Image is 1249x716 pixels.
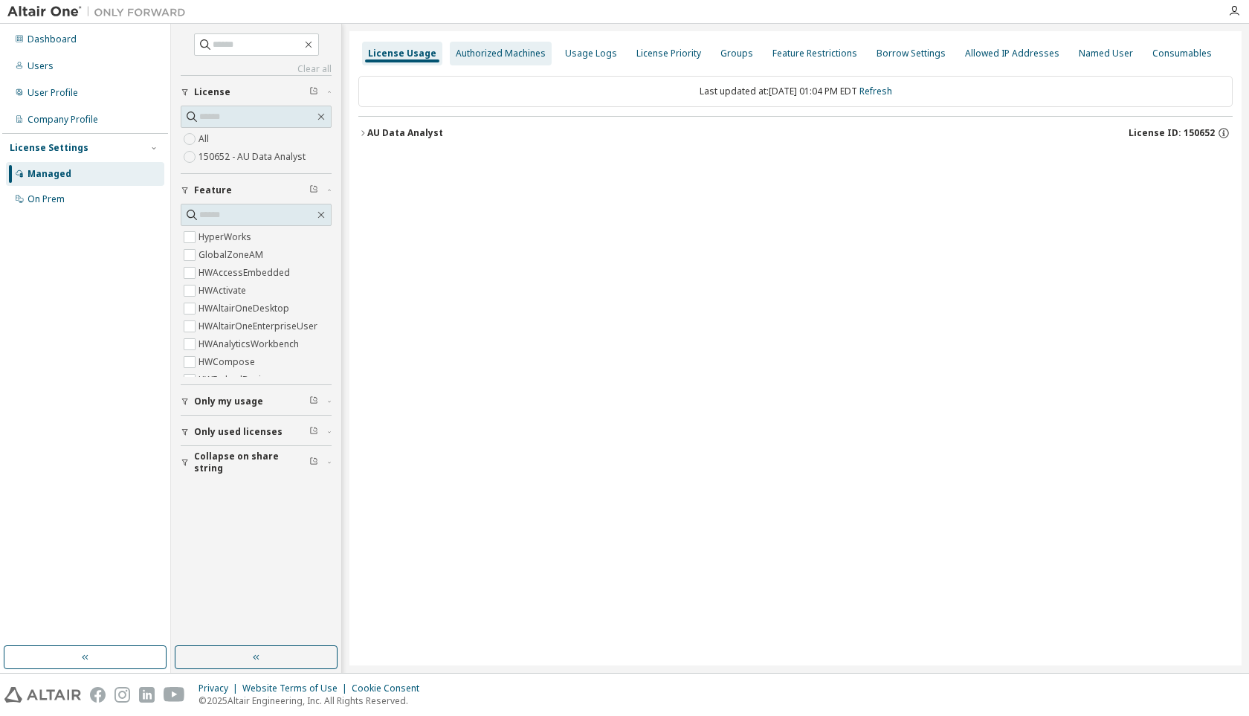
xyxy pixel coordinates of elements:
[199,264,293,282] label: HWAccessEmbedded
[358,76,1233,107] div: Last updated at: [DATE] 01:04 PM EDT
[194,184,232,196] span: Feature
[877,48,946,59] div: Borrow Settings
[199,228,254,246] label: HyperWorks
[194,451,309,474] span: Collapse on share string
[194,426,283,438] span: Only used licenses
[114,687,130,703] img: instagram.svg
[368,48,436,59] div: License Usage
[358,117,1233,149] button: AU Data AnalystLicense ID: 150652
[1129,127,1215,139] span: License ID: 150652
[367,127,443,139] div: AU Data Analyst
[456,48,546,59] div: Authorized Machines
[309,457,318,468] span: Clear filter
[309,184,318,196] span: Clear filter
[720,48,753,59] div: Groups
[636,48,701,59] div: License Priority
[28,168,71,180] div: Managed
[181,63,332,75] a: Clear all
[194,396,263,407] span: Only my usage
[965,48,1059,59] div: Allowed IP Addresses
[139,687,155,703] img: linkedin.svg
[309,426,318,438] span: Clear filter
[772,48,857,59] div: Feature Restrictions
[199,317,320,335] label: HWAltairOneEnterpriseUser
[199,694,428,707] p: © 2025 Altair Engineering, Inc. All Rights Reserved.
[199,246,266,264] label: GlobalZoneAM
[181,385,332,418] button: Only my usage
[199,148,309,166] label: 150652 - AU Data Analyst
[199,130,212,148] label: All
[199,335,302,353] label: HWAnalyticsWorkbench
[199,282,249,300] label: HWActivate
[199,300,292,317] label: HWAltairOneDesktop
[90,687,106,703] img: facebook.svg
[1079,48,1133,59] div: Named User
[199,353,258,371] label: HWCompose
[1152,48,1212,59] div: Consumables
[4,687,81,703] img: altair_logo.svg
[194,86,230,98] span: License
[565,48,617,59] div: Usage Logs
[352,683,428,694] div: Cookie Consent
[28,87,78,99] div: User Profile
[181,76,332,109] button: License
[199,683,242,694] div: Privacy
[181,174,332,207] button: Feature
[181,446,332,479] button: Collapse on share string
[10,142,88,154] div: License Settings
[859,85,892,97] a: Refresh
[28,33,77,45] div: Dashboard
[309,396,318,407] span: Clear filter
[199,371,268,389] label: HWEmbedBasic
[242,683,352,694] div: Website Terms of Use
[28,60,54,72] div: Users
[164,687,185,703] img: youtube.svg
[28,114,98,126] div: Company Profile
[309,86,318,98] span: Clear filter
[181,416,332,448] button: Only used licenses
[28,193,65,205] div: On Prem
[7,4,193,19] img: Altair One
